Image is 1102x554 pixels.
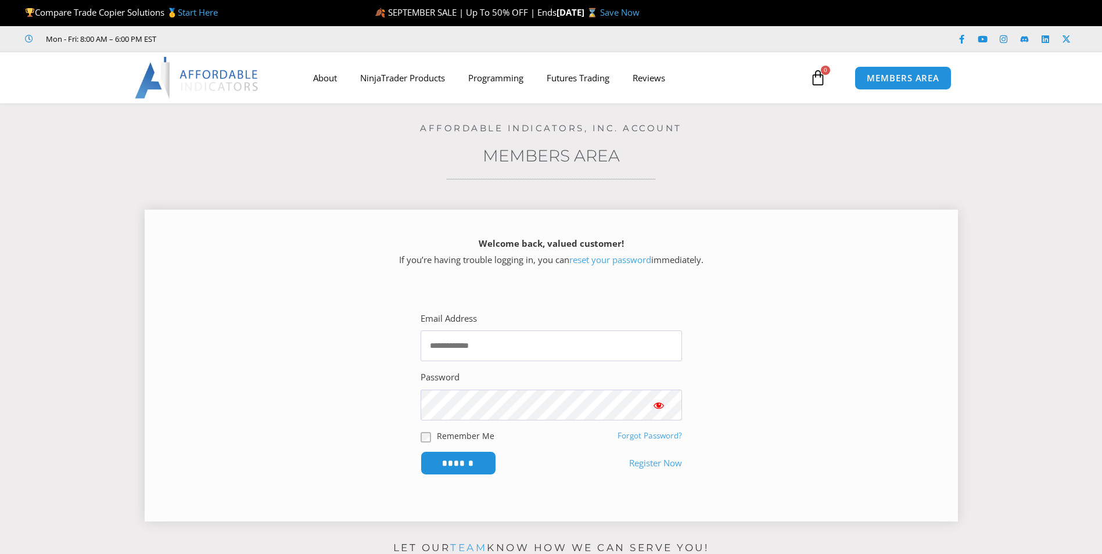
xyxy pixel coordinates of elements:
span: 🍂 SEPTEMBER SALE | Up To 50% OFF | Ends [375,6,557,18]
a: About [301,64,349,91]
strong: [DATE] ⌛ [557,6,600,18]
a: NinjaTrader Products [349,64,457,91]
span: 0 [821,66,830,75]
strong: Welcome back, valued customer! [479,238,624,249]
iframe: Customer reviews powered by Trustpilot [173,33,347,45]
a: Affordable Indicators, Inc. Account [420,123,682,134]
span: MEMBERS AREA [867,74,939,82]
a: 0 [792,61,843,95]
label: Remember Me [437,430,494,442]
a: Register Now [629,455,682,472]
a: Members Area [483,146,620,166]
span: Mon - Fri: 8:00 AM – 6:00 PM EST [43,32,156,46]
img: 🏆 [26,8,34,17]
a: Programming [457,64,535,91]
p: If you’re having trouble logging in, you can immediately. [165,236,938,268]
img: LogoAI | Affordable Indicators – NinjaTrader [135,57,260,99]
nav: Menu [301,64,807,91]
a: team [450,542,487,553]
a: Reviews [621,64,677,91]
label: Email Address [421,311,477,327]
label: Password [421,369,460,386]
a: Save Now [600,6,640,18]
a: Start Here [178,6,218,18]
a: reset your password [569,254,651,265]
a: Forgot Password? [618,430,682,441]
a: Futures Trading [535,64,621,91]
span: Compare Trade Copier Solutions 🥇 [25,6,218,18]
a: MEMBERS AREA [855,66,952,90]
button: Show password [636,390,682,420]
